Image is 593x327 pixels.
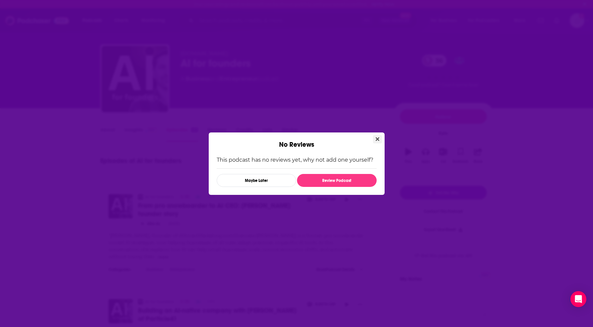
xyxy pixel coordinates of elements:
[209,132,385,149] div: No Reviews
[373,135,382,143] button: Close
[297,174,376,187] button: Review Podcast
[570,291,586,307] div: Open Intercom Messenger
[217,174,296,187] button: Maybe Later
[217,157,377,163] p: This podcast has no reviews yet, why not add one yourself?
